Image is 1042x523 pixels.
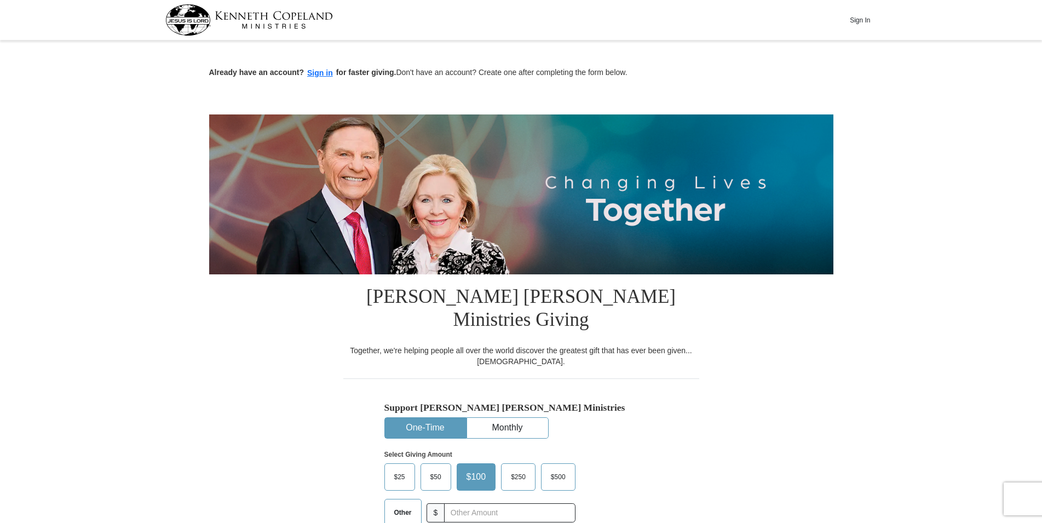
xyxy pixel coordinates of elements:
h1: [PERSON_NAME] [PERSON_NAME] Ministries Giving [343,274,699,345]
span: $500 [545,469,571,485]
button: Sign in [304,67,336,79]
span: $50 [425,469,447,485]
p: Don't have an account? Create one after completing the form below. [209,67,833,79]
span: $25 [389,469,411,485]
input: Other Amount [444,503,575,522]
div: Together, we're helping people all over the world discover the greatest gift that has ever been g... [343,345,699,367]
strong: Already have an account? for faster giving. [209,68,396,77]
strong: Select Giving Amount [384,451,452,458]
button: Monthly [467,418,548,438]
span: $ [427,503,445,522]
img: kcm-header-logo.svg [165,4,333,36]
button: Sign In [844,12,877,28]
h5: Support [PERSON_NAME] [PERSON_NAME] Ministries [384,402,658,413]
span: Other [389,504,417,521]
button: One-Time [385,418,466,438]
span: $100 [461,469,492,485]
span: $250 [505,469,531,485]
